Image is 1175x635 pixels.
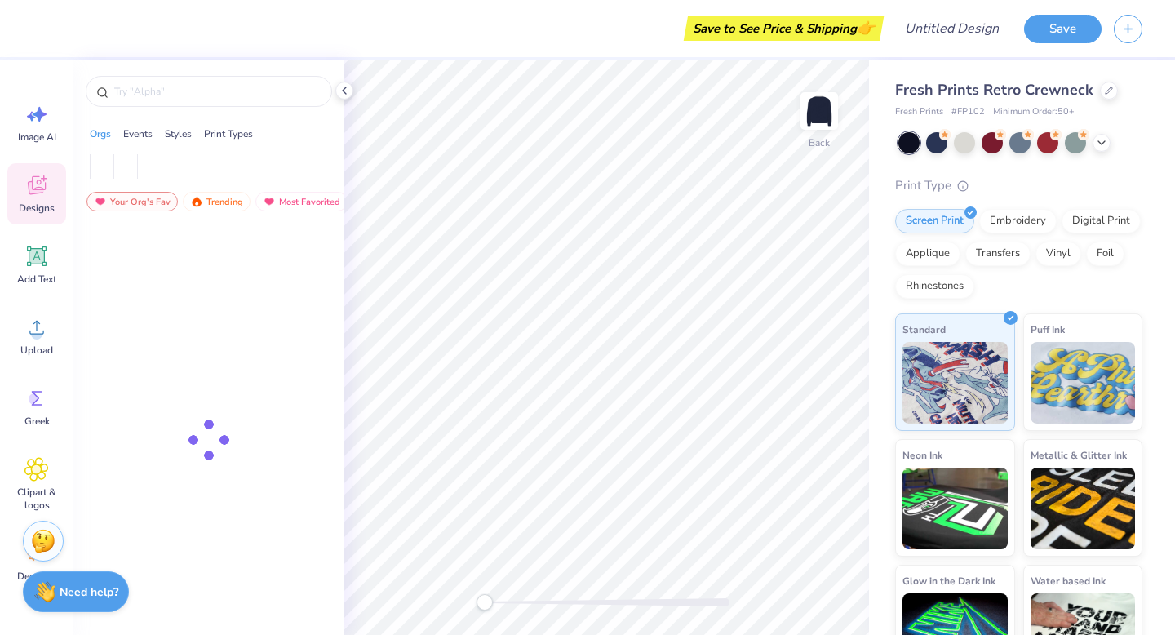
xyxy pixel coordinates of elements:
[90,127,111,141] div: Orgs
[809,135,830,150] div: Back
[1024,15,1102,43] button: Save
[60,584,118,600] strong: Need help?
[803,95,836,127] img: Back
[113,83,321,100] input: Try "Alpha"
[895,209,974,233] div: Screen Print
[895,80,1093,100] span: Fresh Prints Retro Crewneck
[979,209,1057,233] div: Embroidery
[965,242,1031,266] div: Transfers
[1031,446,1127,464] span: Metallic & Glitter Ink
[255,192,348,211] div: Most Favorited
[263,196,276,207] img: most_fav.gif
[1031,572,1106,589] span: Water based Ink
[1086,242,1124,266] div: Foil
[993,105,1075,119] span: Minimum Order: 50 +
[123,127,153,141] div: Events
[18,131,56,144] span: Image AI
[17,273,56,286] span: Add Text
[951,105,985,119] span: # FP102
[892,12,1012,45] input: Untitled Design
[895,105,943,119] span: Fresh Prints
[1031,321,1065,338] span: Puff Ink
[688,16,880,41] div: Save to See Price & Shipping
[17,570,56,583] span: Decorate
[94,196,107,207] img: most_fav.gif
[902,321,946,338] span: Standard
[1031,468,1136,549] img: Metallic & Glitter Ink
[902,342,1008,424] img: Standard
[902,572,995,589] span: Glow in the Dark Ink
[86,192,178,211] div: Your Org's Fav
[902,446,942,464] span: Neon Ink
[204,127,253,141] div: Print Types
[1035,242,1081,266] div: Vinyl
[857,18,875,38] span: 👉
[183,192,251,211] div: Trending
[165,127,192,141] div: Styles
[902,468,1008,549] img: Neon Ink
[20,344,53,357] span: Upload
[895,176,1142,195] div: Print Type
[477,594,493,611] div: Accessibility label
[1062,209,1141,233] div: Digital Print
[19,202,55,215] span: Designs
[895,274,974,299] div: Rhinestones
[190,196,203,207] img: trending.gif
[10,486,64,512] span: Clipart & logos
[1031,342,1136,424] img: Puff Ink
[895,242,960,266] div: Applique
[24,415,50,428] span: Greek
